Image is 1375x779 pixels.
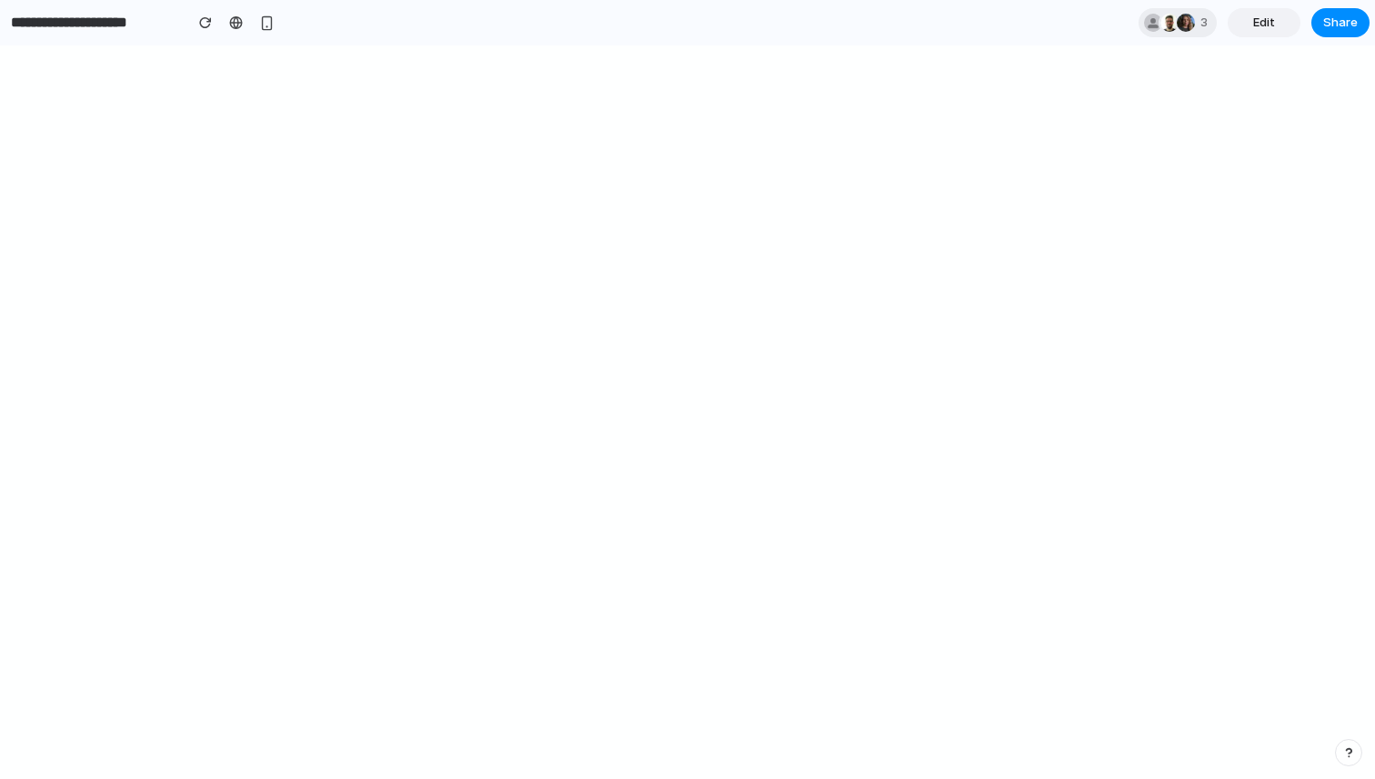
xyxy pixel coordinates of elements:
span: 3 [1200,14,1213,32]
div: 3 [1139,8,1217,37]
span: Edit [1253,14,1275,32]
span: Share [1323,14,1358,32]
button: Share [1311,8,1370,37]
a: Edit [1228,8,1300,37]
